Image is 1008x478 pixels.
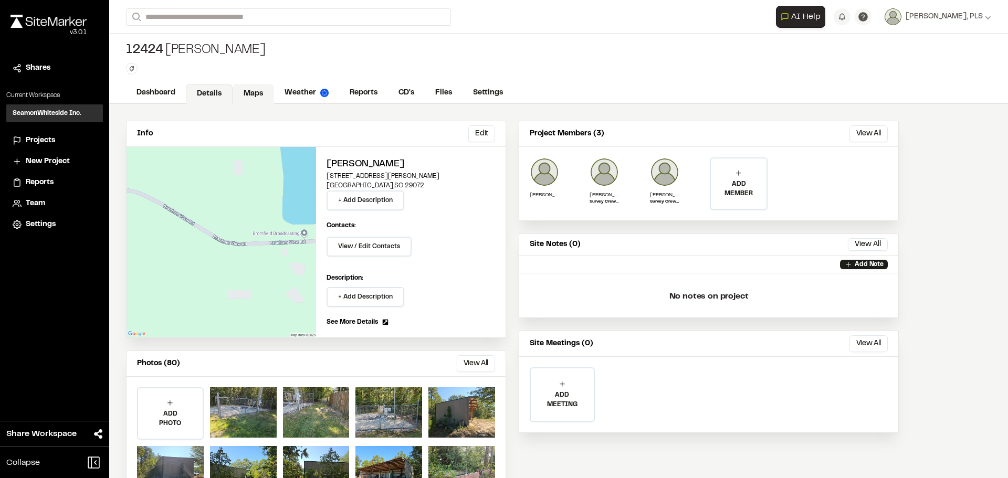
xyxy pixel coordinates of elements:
[530,128,604,140] p: Project Members (3)
[590,199,619,205] p: Survey Crew Chief
[138,409,203,428] p: ADD PHOTO
[849,335,888,352] button: View All
[126,42,266,59] div: [PERSON_NAME]
[885,8,901,25] img: User
[13,62,97,74] a: Shares
[776,6,829,28] div: Open AI Assistant
[530,157,559,187] img: Ben Brumlow
[650,191,679,199] p: [PERSON_NAME]
[137,358,180,369] p: Photos (80)
[6,456,40,469] span: Collapse
[13,177,97,188] a: Reports
[26,177,54,188] span: Reports
[776,6,825,28] button: Open AI Assistant
[339,83,388,103] a: Reports
[10,15,87,28] img: rebrand.png
[137,128,153,140] p: Info
[13,219,97,230] a: Settings
[26,219,56,230] span: Settings
[849,125,888,142] button: View All
[6,428,77,440] span: Share Workspace
[26,135,55,146] span: Projects
[327,190,404,210] button: + Add Description
[327,273,495,283] p: Description:
[327,237,412,257] button: View / Edit Contacts
[327,181,495,190] p: [GEOGRAPHIC_DATA] , SC 29072
[6,91,103,100] p: Current Workspace
[233,84,274,104] a: Maps
[463,83,513,103] a: Settings
[10,28,87,37] div: Oh geez...please don't...
[530,338,593,349] p: Site Meetings (0)
[590,157,619,187] img: Morgan Beumee
[531,390,594,409] p: ADD MEETING
[906,11,983,23] span: [PERSON_NAME], PLS
[468,125,495,142] button: Edit
[425,83,463,103] a: Files
[13,156,97,167] a: New Project
[126,8,145,26] button: Search
[26,156,70,167] span: New Project
[26,198,45,209] span: Team
[590,191,619,199] p: [PERSON_NAME]
[388,83,425,103] a: CD's
[855,260,884,269] p: Add Note
[528,280,890,313] p: No notes on project
[650,157,679,187] img: Nic Waggoner
[186,84,233,104] a: Details
[327,172,495,181] p: [STREET_ADDRESS][PERSON_NAME]
[13,198,97,209] a: Team
[126,83,186,103] a: Dashboard
[885,8,991,25] button: [PERSON_NAME], PLS
[327,157,495,172] h2: [PERSON_NAME]
[457,355,495,372] button: View All
[711,179,766,198] p: ADD MEMBER
[848,238,888,251] button: View All
[650,199,679,205] p: Survey Crew Chief
[791,10,821,23] span: AI Help
[126,42,163,59] span: 12424
[26,62,50,74] span: Shares
[13,135,97,146] a: Projects
[327,221,356,230] p: Contacts:
[320,89,329,97] img: precipai.png
[13,109,81,118] h3: SeamonWhiteside Inc.
[530,239,581,250] p: Site Notes (0)
[327,317,378,327] span: See More Details
[126,63,138,75] button: Edit Tags
[327,287,404,307] button: + Add Description
[274,83,339,103] a: Weather
[530,191,559,199] p: [PERSON_NAME]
